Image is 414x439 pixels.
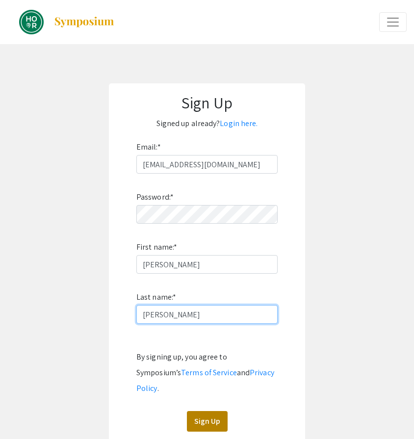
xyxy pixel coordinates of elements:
label: Email: [136,139,161,155]
a: DREAMS: Fall 2024 [7,10,115,34]
label: Password: [136,189,174,205]
h1: Sign Up [119,93,295,112]
img: DREAMS: Fall 2024 [19,10,44,34]
a: Login here. [220,118,258,129]
p: Signed up already? [119,116,295,131]
div: By signing up, you agree to Symposium’s and . [136,349,278,396]
label: First name: [136,239,177,255]
button: Sign Up [187,411,228,432]
img: Symposium by ForagerOne [53,16,115,28]
label: Last name: [136,289,176,305]
a: Privacy Policy [136,367,274,393]
iframe: Chat [7,395,42,432]
button: Expand or Collapse Menu [379,12,407,32]
a: Terms of Service [181,367,237,378]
